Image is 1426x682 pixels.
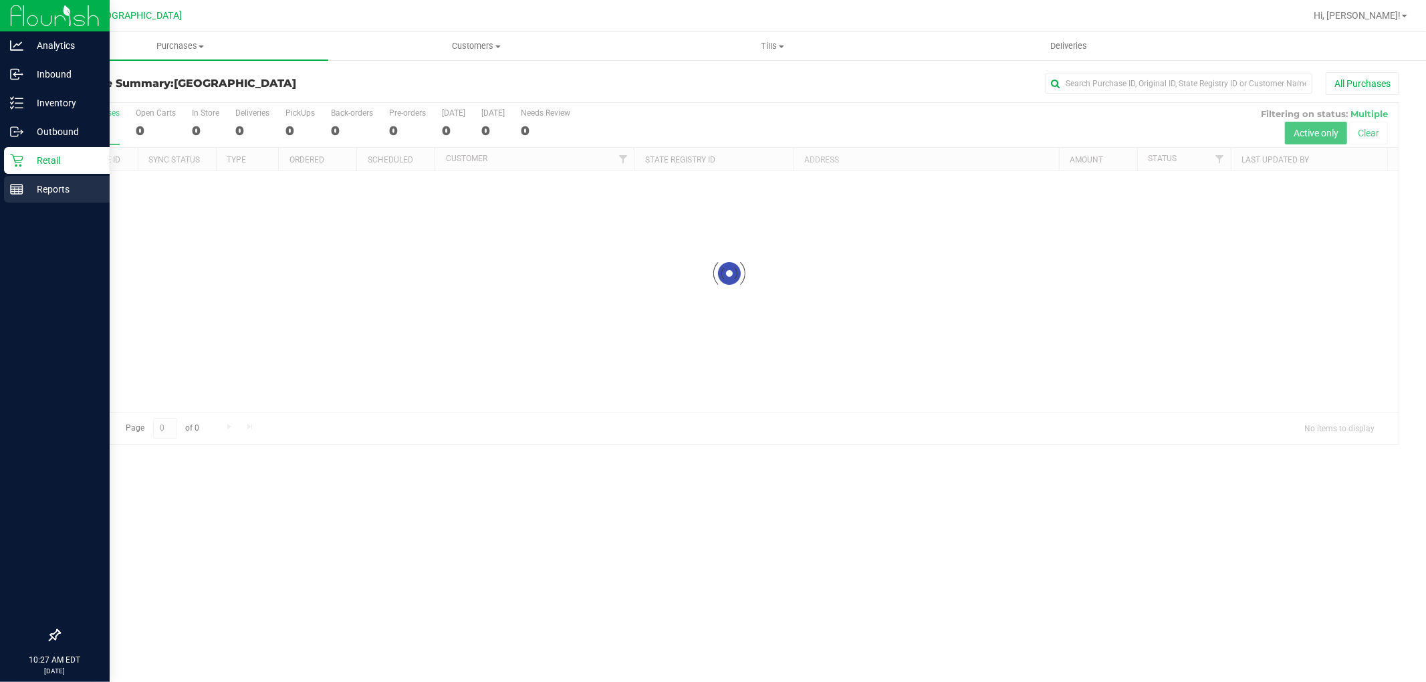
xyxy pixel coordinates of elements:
[10,154,23,167] inline-svg: Retail
[23,37,104,53] p: Analytics
[624,32,921,60] a: Tills
[91,10,183,21] span: [GEOGRAPHIC_DATA]
[10,68,23,81] inline-svg: Inbound
[10,183,23,196] inline-svg: Reports
[23,181,104,197] p: Reports
[1045,74,1312,94] input: Search Purchase ID, Original ID, State Registry ID or Customer Name...
[23,66,104,82] p: Inbound
[59,78,505,90] h3: Purchase Summary:
[23,124,104,140] p: Outbound
[10,125,23,138] inline-svg: Outbound
[10,96,23,110] inline-svg: Inventory
[921,32,1217,60] a: Deliveries
[32,32,328,60] a: Purchases
[6,666,104,676] p: [DATE]
[1326,72,1399,95] button: All Purchases
[32,40,328,52] span: Purchases
[1032,40,1105,52] span: Deliveries
[174,77,296,90] span: [GEOGRAPHIC_DATA]
[625,40,920,52] span: Tills
[6,654,104,666] p: 10:27 AM EDT
[329,40,624,52] span: Customers
[10,39,23,52] inline-svg: Analytics
[1314,10,1401,21] span: Hi, [PERSON_NAME]!
[23,95,104,111] p: Inventory
[23,152,104,168] p: Retail
[328,32,624,60] a: Customers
